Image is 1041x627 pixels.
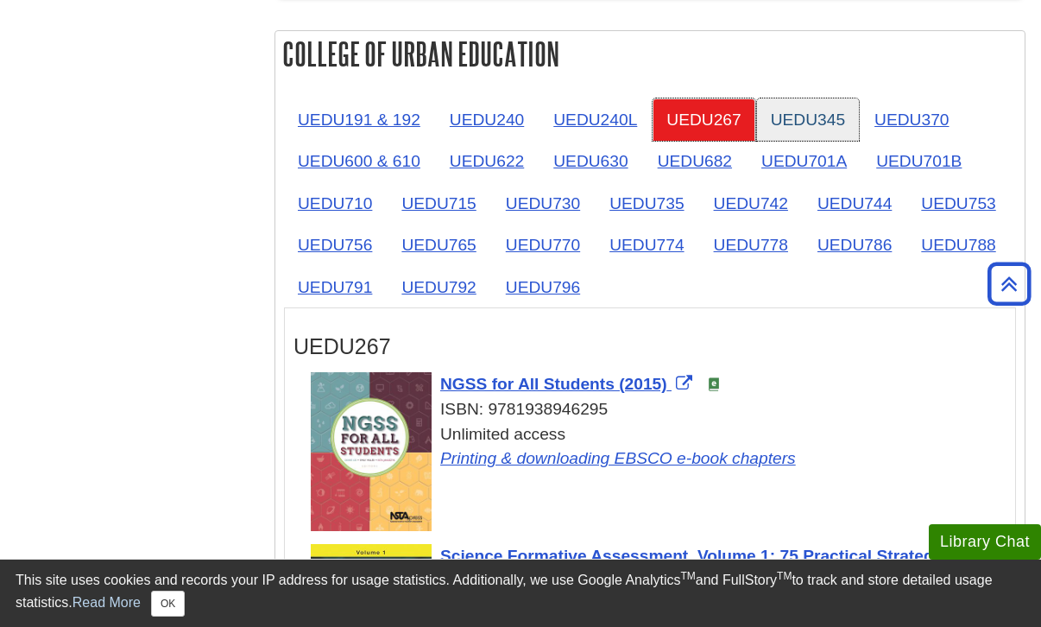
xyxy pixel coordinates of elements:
a: UEDU267 [653,98,754,141]
a: UEDU774 [596,224,697,266]
a: UEDU600 & 610 [284,140,434,182]
a: UEDU715 [388,182,489,225]
div: ISBN: 9781938946295 [311,397,1006,422]
sup: TM [777,570,792,582]
a: UEDU778 [700,224,802,266]
a: Link opens in new window [440,375,697,393]
a: UEDU765 [388,224,489,266]
a: Link opens in new window [440,449,796,467]
a: Read More [73,595,141,610]
a: UEDU240L [539,98,651,141]
img: e-Book [707,377,721,391]
a: UEDU730 [492,182,594,225]
span: NGSS for All Students (2015) [440,375,667,393]
a: UEDU744 [804,182,905,225]
img: Cover Art [311,372,432,531]
a: UEDU742 [700,182,802,225]
a: UEDU630 [539,140,641,182]
a: UEDU701A [748,140,861,182]
a: UEDU191 & 192 [284,98,434,141]
h3: UEDU267 [293,334,1006,359]
button: Library Chat [929,524,1041,560]
a: UEDU345 [757,98,859,141]
a: UEDU710 [284,182,386,225]
a: UEDU786 [804,224,905,266]
a: Back to Top [981,272,1037,295]
h2: College of Urban Education [275,31,1025,77]
a: UEDU753 [907,182,1009,225]
a: UEDU701B [862,140,975,182]
a: UEDU735 [596,182,697,225]
a: UEDU770 [492,224,594,266]
div: This site uses cookies and records your IP address for usage statistics. Additionally, we use Goo... [16,570,1025,617]
a: UEDU240 [436,98,538,141]
a: UEDU756 [284,224,386,266]
a: UEDU622 [436,140,538,182]
div: Unlimited access [311,422,1006,472]
a: UEDU796 [492,266,594,308]
a: UEDU792 [388,266,489,308]
button: Close [151,591,185,617]
a: UEDU682 [644,140,746,182]
span: Science Formative Assessment, Volume 1: 75 Practical Strategies for Linking Assessment, Instructi... [440,547,983,590]
a: Link opens in new window [440,547,983,590]
sup: TM [680,570,695,582]
a: UEDU791 [284,266,386,308]
a: UEDU370 [861,98,962,141]
a: UEDU788 [907,224,1009,266]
